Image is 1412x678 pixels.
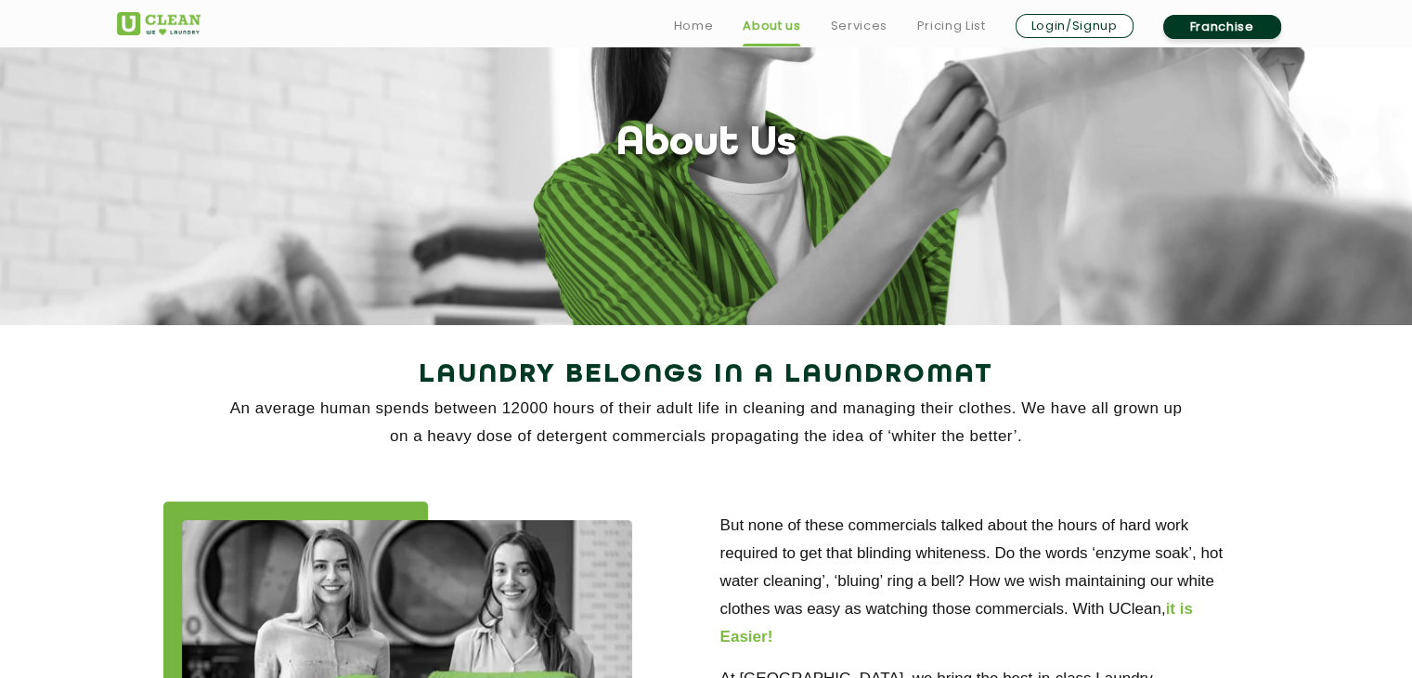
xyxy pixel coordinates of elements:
[616,121,797,168] h1: About Us
[720,512,1250,651] p: But none of these commercials talked about the hours of hard work required to get that blinding w...
[830,15,887,37] a: Services
[917,15,986,37] a: Pricing List
[743,15,800,37] a: About us
[117,395,1296,450] p: An average human spends between 12000 hours of their adult life in cleaning and managing their cl...
[117,12,201,35] img: UClean Laundry and Dry Cleaning
[1016,14,1133,38] a: Login/Signup
[674,15,714,37] a: Home
[1163,15,1281,39] a: Franchise
[117,353,1296,398] h2: Laundry Belongs in a Laundromat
